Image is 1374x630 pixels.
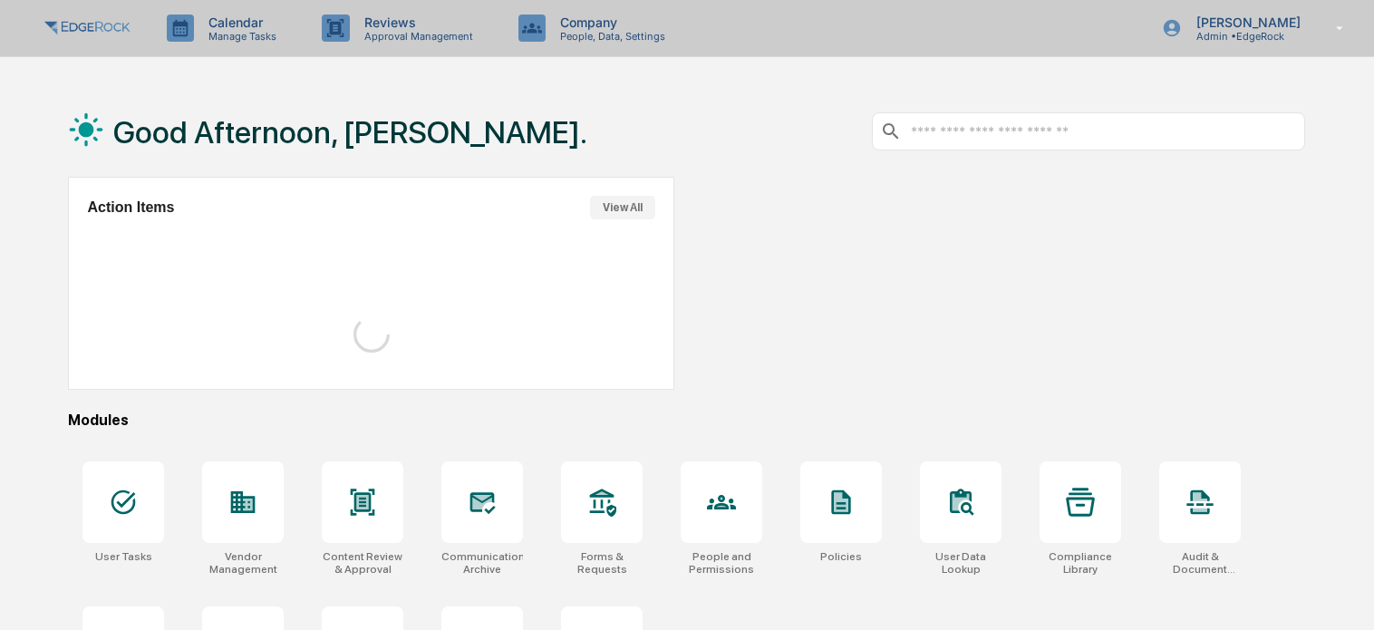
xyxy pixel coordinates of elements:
[546,30,674,43] p: People, Data, Settings
[1182,15,1310,30] p: [PERSON_NAME]
[1182,30,1310,43] p: Admin • EdgeRock
[95,550,152,563] div: User Tasks
[1159,550,1241,576] div: Audit & Document Logs
[202,550,284,576] div: Vendor Management
[87,199,174,216] h2: Action Items
[350,30,482,43] p: Approval Management
[561,550,643,576] div: Forms & Requests
[1040,550,1121,576] div: Compliance Library
[44,17,131,39] img: logo
[68,412,1304,429] div: Modules
[590,196,655,219] button: View All
[920,550,1001,576] div: User Data Lookup
[322,550,403,576] div: Content Review & Approval
[681,550,762,576] div: People and Permissions
[820,550,862,563] div: Policies
[113,114,587,150] h1: Good Afternoon, [PERSON_NAME].
[350,15,482,30] p: Reviews
[194,30,285,43] p: Manage Tasks
[546,15,674,30] p: Company
[194,15,285,30] p: Calendar
[441,550,523,576] div: Communications Archive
